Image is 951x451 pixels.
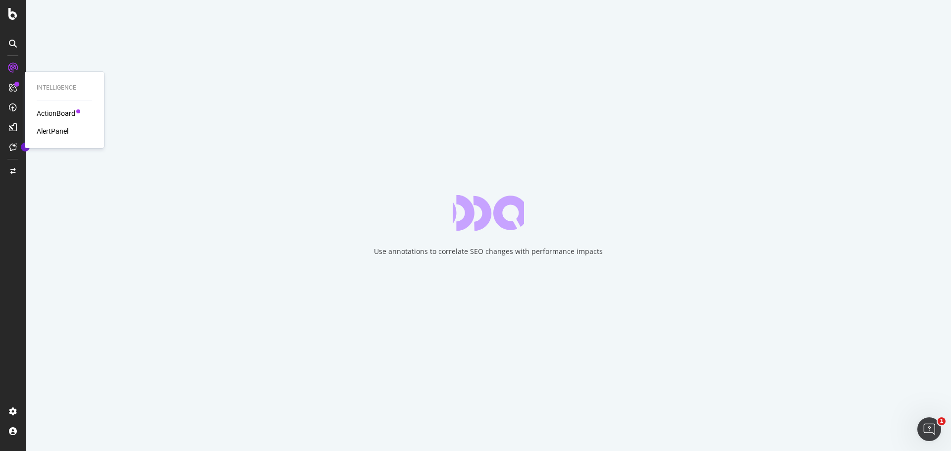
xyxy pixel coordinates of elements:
div: animation [453,195,524,231]
a: ActionBoard [37,108,75,118]
div: Intelligence [37,84,92,92]
iframe: Intercom live chat [917,417,941,441]
div: Tooltip anchor [21,143,30,151]
span: 1 [938,417,946,425]
a: AlertPanel [37,126,68,136]
div: Use annotations to correlate SEO changes with performance impacts [374,247,603,256]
